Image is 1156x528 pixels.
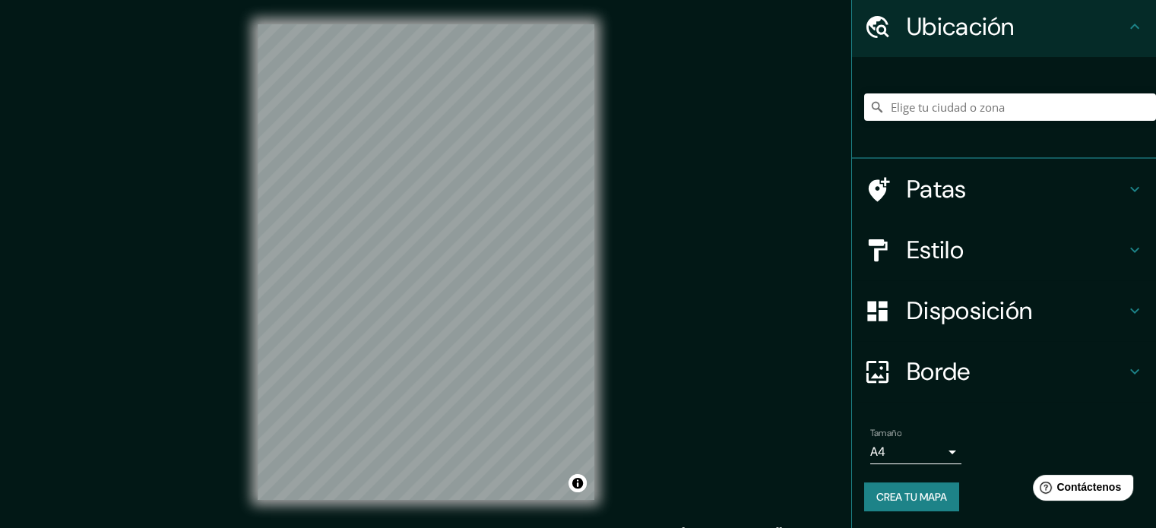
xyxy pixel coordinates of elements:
[864,482,959,511] button: Crea tu mapa
[852,341,1156,402] div: Borde
[568,474,587,492] button: Activar o desactivar atribución
[1021,469,1139,511] iframe: Lanzador de widgets de ayuda
[258,24,594,500] canvas: Mapa
[907,11,1015,43] font: Ubicación
[870,444,885,460] font: A4
[870,440,961,464] div: A4
[852,159,1156,220] div: Patas
[870,427,901,439] font: Tamaño
[864,93,1156,121] input: Elige tu ciudad o zona
[852,280,1156,341] div: Disposición
[907,234,964,266] font: Estilo
[907,356,971,387] font: Borde
[907,295,1032,327] font: Disposición
[876,490,947,504] font: Crea tu mapa
[907,173,967,205] font: Patas
[852,220,1156,280] div: Estilo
